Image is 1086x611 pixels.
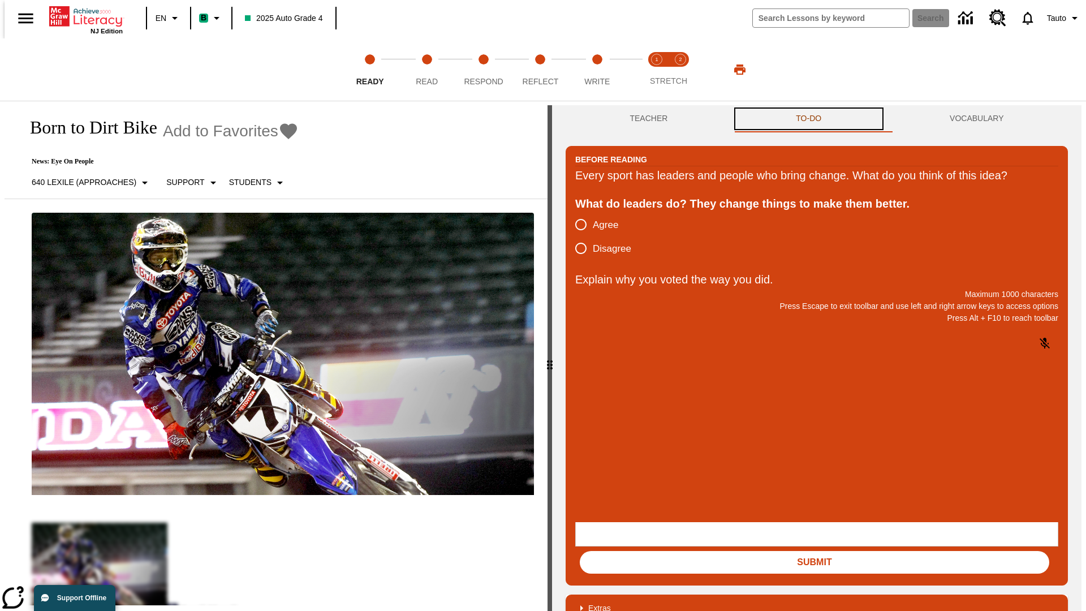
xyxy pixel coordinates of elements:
button: TO-DO [732,105,886,132]
div: reading [5,105,548,605]
button: Open side menu [9,2,42,35]
p: Press Alt + F10 to reach toolbar [575,312,1058,324]
span: EN [156,12,166,24]
button: Profile/Settings [1042,8,1086,28]
span: Add to Favorites [163,122,278,140]
p: 640 Lexile (Approaches) [32,177,136,188]
span: Read [416,77,438,86]
button: Language: EN, Select a language [150,8,187,28]
button: Add to Favorites - Born to Dirt Bike [163,121,299,141]
button: Ready step 1 of 5 [337,38,403,101]
span: Tauto [1047,12,1066,24]
button: Respond step 3 of 5 [451,38,516,101]
h1: Born to Dirt Bike [18,117,157,138]
button: Click to activate and allow voice recognition [1031,330,1058,357]
text: 1 [655,57,658,62]
button: Select Lexile, 640 Lexile (Approaches) [27,173,156,193]
span: Respond [464,77,503,86]
p: Maximum 1000 characters [575,289,1058,300]
button: Write step 5 of 5 [564,38,630,101]
p: Support [166,177,204,188]
a: Data Center [951,3,982,34]
button: Stretch Read step 1 of 2 [640,38,673,101]
span: Disagree [593,242,631,256]
div: Press Enter or Spacebar and then press right and left arrow keys to move the slider [548,105,552,611]
button: Select Student [225,173,291,193]
button: Boost Class color is mint green. Change class color [195,8,228,28]
h2: Before Reading [575,153,647,166]
p: News: Eye On People [18,157,299,166]
span: 2025 Auto Grade 4 [245,12,323,24]
p: Students [229,177,271,188]
button: Scaffolds, Support [162,173,224,193]
span: Write [584,77,610,86]
input: search field [753,9,909,27]
button: Support Offline [34,585,115,611]
body: Explain why you voted the way you did. Maximum 1000 characters Press Alt + F10 to reach toolbar P... [5,9,165,19]
span: STRETCH [650,76,687,85]
span: NJ Edition [90,28,123,35]
p: Press Escape to exit toolbar and use left and right arrow keys to access options [575,300,1058,312]
span: Ready [356,77,384,86]
div: What do leaders do? They change things to make them better. [575,195,1058,213]
div: poll [575,213,640,260]
div: Every sport has leaders and people who bring change. What do you think of this idea? [575,166,1058,184]
img: Motocross racer James Stewart flies through the air on his dirt bike. [32,213,534,496]
a: Resource Center, Will open in new tab [982,3,1013,33]
text: 2 [679,57,682,62]
button: Print [722,59,758,80]
span: Support Offline [57,594,106,602]
span: Reflect [523,77,559,86]
button: VOCABULARY [886,105,1068,132]
div: Home [49,4,123,35]
p: Explain why you voted the way you did. [575,270,1058,289]
button: Teacher [566,105,732,132]
button: Stretch Respond step 2 of 2 [664,38,697,101]
button: Reflect step 4 of 5 [507,38,573,101]
button: Submit [580,551,1049,574]
button: Read step 2 of 5 [394,38,459,101]
a: Notifications [1013,3,1042,33]
span: Agree [593,218,618,233]
span: B [201,11,206,25]
div: activity [552,105,1081,611]
div: Instructional Panel Tabs [566,105,1068,132]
